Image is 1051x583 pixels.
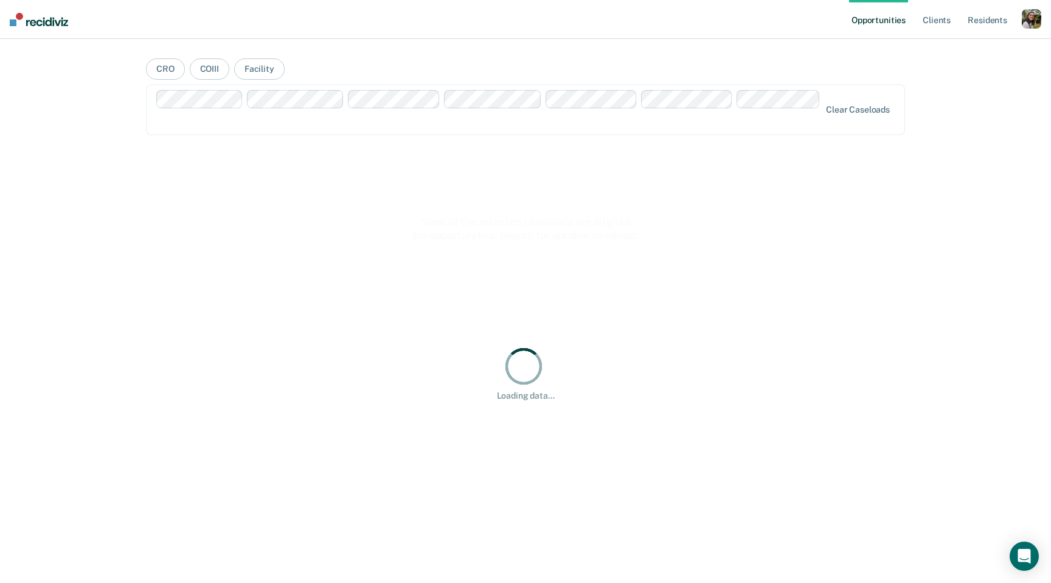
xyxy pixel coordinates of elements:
[190,58,229,80] button: COIII
[497,391,555,401] div: Loading data...
[1010,542,1039,571] div: Open Intercom Messenger
[10,13,68,26] img: Recidiviz
[234,58,285,80] button: Facility
[146,58,185,80] button: CRO
[826,105,890,115] div: Clear caseloads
